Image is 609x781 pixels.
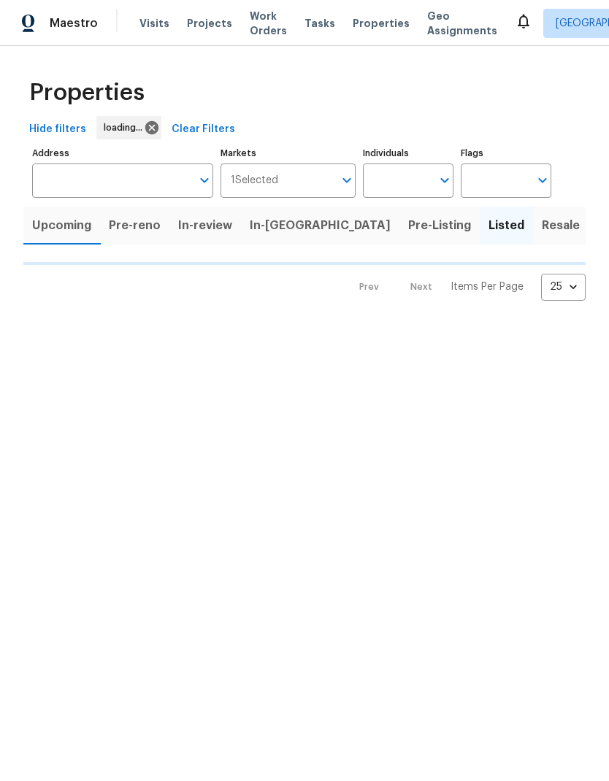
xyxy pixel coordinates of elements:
button: Open [434,170,455,191]
span: Hide filters [29,120,86,139]
span: Work Orders [250,9,287,38]
span: Pre-reno [109,215,161,236]
button: Open [532,170,553,191]
span: Pre-Listing [408,215,471,236]
span: Properties [353,16,410,31]
div: 25 [541,268,586,306]
button: Open [194,170,215,191]
button: Open [337,170,357,191]
span: Resale [542,215,580,236]
span: Upcoming [32,215,91,236]
span: Properties [29,85,145,100]
label: Individuals [363,149,453,158]
span: Clear Filters [172,120,235,139]
span: In-review [178,215,232,236]
span: Maestro [50,16,98,31]
button: Hide filters [23,116,92,143]
span: Tasks [304,18,335,28]
span: In-[GEOGRAPHIC_DATA] [250,215,391,236]
div: loading... [96,116,161,139]
span: Visits [139,16,169,31]
label: Flags [461,149,551,158]
label: Markets [221,149,356,158]
span: 1 Selected [231,174,278,187]
span: Listed [489,215,524,236]
span: Geo Assignments [427,9,497,38]
span: loading... [104,120,148,135]
p: Items Per Page [451,280,524,294]
label: Address [32,149,213,158]
span: Projects [187,16,232,31]
nav: Pagination Navigation [345,274,586,301]
button: Clear Filters [166,116,241,143]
